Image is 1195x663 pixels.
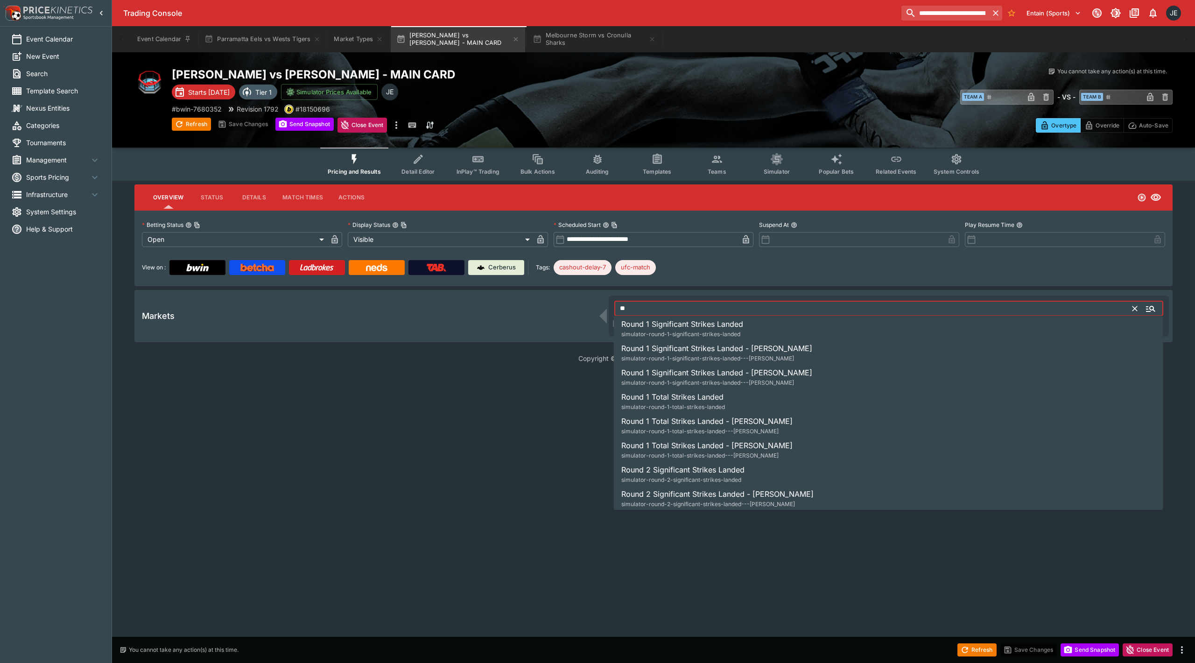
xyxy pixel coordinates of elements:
button: Notifications [1145,5,1161,21]
p: Revision 1792 [237,104,279,114]
span: simulator-round-2-significant-strikes-landed [621,476,741,483]
span: simulator-round-2-significant-strikes-landed---[PERSON_NAME] [621,501,795,508]
p: Copy To Clipboard [172,104,222,114]
span: simulator-round-1-significant-strikes-landed---[PERSON_NAME] [621,355,794,362]
div: Betting Target: cerberus [554,260,612,275]
button: Parramatta Eels vs Wests Tigers [199,26,326,52]
span: Related Events [876,168,916,175]
button: Suspend At [791,222,797,228]
button: Close Event [1123,643,1173,656]
button: Melbourne Storm vs Cronulla Sharks [527,26,661,52]
span: Tournaments [26,138,100,148]
button: Details [233,186,275,209]
span: Team B [1081,93,1103,101]
span: cashout-delay-7 [554,263,612,272]
span: System Settings [26,207,100,217]
button: Toggle light/dark mode [1107,5,1124,21]
p: Overtype [1051,120,1076,130]
p: Scheduled Start [554,221,601,229]
div: James Edlin [381,84,398,100]
span: Template Search [26,86,100,96]
img: mma.png [134,67,164,97]
button: Display StatusCopy To Clipboard [392,222,399,228]
span: simulator-round-1-total-strikes-landed [621,403,725,410]
span: Event Calendar [26,34,100,44]
div: Open [142,232,327,247]
button: Play Resume Time [1016,222,1023,228]
span: New Event [26,51,100,61]
span: Templates [643,168,671,175]
button: Scheduled StartCopy To Clipboard [603,222,609,228]
button: Copy To Clipboard [401,222,407,228]
img: PriceKinetics [23,7,92,14]
label: View on : [142,260,166,275]
span: Help & Support [26,224,100,234]
span: Pricing and Results [328,168,381,175]
img: Cerberus [477,264,485,271]
button: Copy To Clipboard [611,222,618,228]
button: Clear [1127,301,1142,316]
span: Detail Editor [401,168,435,175]
span: simulator-round-1-total-strikes-landed---[PERSON_NAME] [621,428,779,435]
button: Overtype [1036,118,1081,133]
span: Round 2 Significant Strikes Landed [621,465,745,474]
button: Betting StatusCopy To Clipboard [185,222,192,228]
button: [PERSON_NAME] vs [PERSON_NAME] - MAIN CARD [391,26,525,52]
span: Sports Pricing [26,172,89,182]
input: search [901,6,989,21]
p: Copyright © Entain Group Australia Pty Ltd 2025 [112,353,1195,363]
img: PriceKinetics Logo [3,4,21,22]
span: Search [26,69,100,78]
div: Event type filters [320,148,987,181]
img: Betcha [240,264,274,271]
p: Starts [DATE] [188,87,230,97]
span: Categories [26,120,100,130]
button: Copy To Clipboard [194,222,200,228]
span: Management [26,155,89,165]
span: Auditing [586,168,609,175]
span: Team A [962,93,984,101]
img: Sportsbook Management [23,15,74,20]
span: InPlay™ Trading [457,168,499,175]
button: Refresh [957,643,997,656]
h2: Copy To Clipboard [172,67,672,82]
img: Neds [366,264,387,271]
div: Betting Target: cerberus [615,260,656,275]
img: Ladbrokes [300,264,334,271]
button: Send Snapshot [1061,643,1119,656]
button: Actions [330,186,373,209]
button: Close [1142,300,1159,317]
span: Popular Bets [819,168,854,175]
button: Overview [146,186,191,209]
p: Cerberus [488,263,516,272]
a: Cerberus [468,260,524,275]
button: Refresh [172,118,211,131]
button: Match Times [275,186,330,209]
button: No Bookmarks [1004,6,1019,21]
span: Round 1 Significant Strikes Landed [621,319,743,329]
p: You cannot take any action(s) at this time. [1057,67,1167,76]
div: Visible [348,232,533,247]
button: Send Snapshot [275,118,334,131]
svg: Visible [1150,192,1161,203]
p: Copy To Clipboard [295,104,330,114]
span: Bulk Actions [520,168,555,175]
span: simulator-round-1-significant-strikes-landed [621,331,740,338]
p: Tier 1 [255,87,272,97]
div: James Edlin [1166,6,1181,21]
span: Round 1 Significant Strikes Landed - [PERSON_NAME] [621,344,812,353]
button: more [391,118,402,133]
button: Event Calendar [132,26,197,52]
p: Play Resume Time [965,221,1014,229]
span: Infrastructure [26,190,89,199]
span: System Controls [934,168,979,175]
button: Select Tenant [1021,6,1087,21]
button: more [1176,644,1188,656]
span: Round 1 Total Strikes Landed - [PERSON_NAME] [621,441,793,450]
h6: - VS - [1057,92,1075,102]
div: bwin [284,105,294,114]
h5: Markets [142,310,175,321]
span: simulator-round-1-significant-strikes-landed---[PERSON_NAME] [621,379,794,386]
button: Market Types [328,26,389,52]
button: Documentation [1126,5,1143,21]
